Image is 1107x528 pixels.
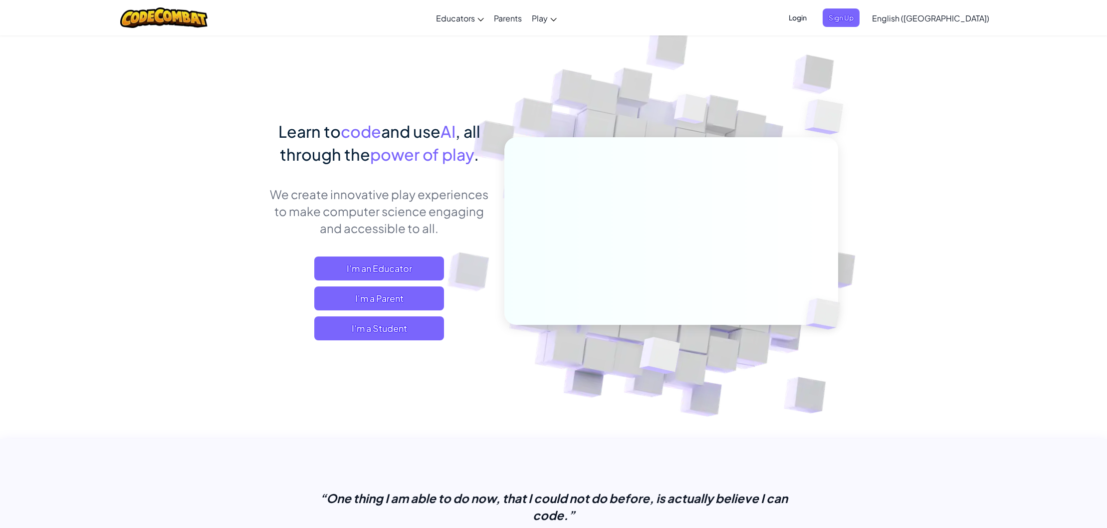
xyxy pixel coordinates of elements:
span: . [474,144,479,164]
button: Sign Up [823,8,860,27]
img: Overlap cubes [615,316,704,399]
img: Overlap cubes [655,74,727,149]
p: “One thing I am able to do now, that I could not do before, is actually believe I can code.” [304,490,803,524]
a: Parents [489,4,527,31]
span: Learn to [278,121,341,141]
span: code [341,121,381,141]
span: English ([GEOGRAPHIC_DATA]) [872,13,989,23]
a: I'm a Parent [314,286,444,310]
a: Play [527,4,562,31]
button: Login [783,8,813,27]
button: I'm a Student [314,316,444,340]
img: CodeCombat logo [120,7,208,28]
span: and use [381,121,441,141]
img: Overlap cubes [785,75,871,159]
span: power of play [370,144,474,164]
span: Play [532,13,548,23]
a: Educators [431,4,489,31]
span: AI [441,121,455,141]
p: We create innovative play experiences to make computer science engaging and accessible to all. [269,186,489,237]
a: I'm an Educator [314,257,444,280]
span: Educators [436,13,475,23]
a: English ([GEOGRAPHIC_DATA]) [867,4,994,31]
img: Overlap cubes [789,277,864,350]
